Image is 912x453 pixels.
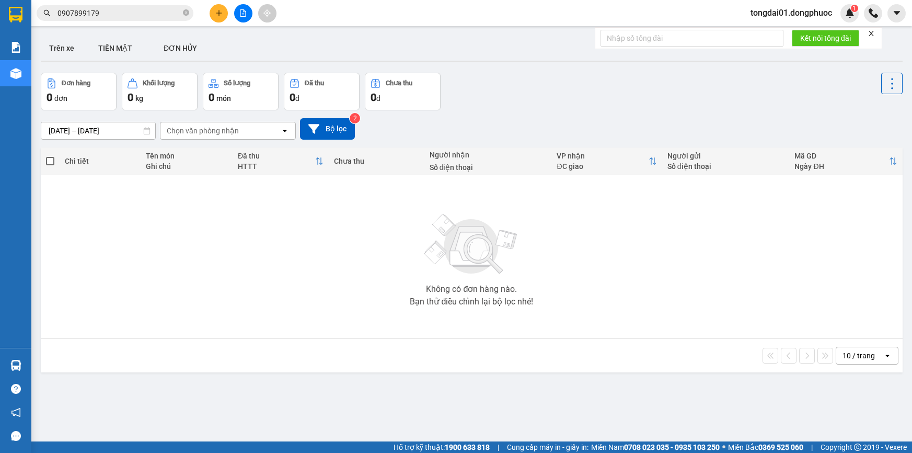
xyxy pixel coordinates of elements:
[65,157,135,165] div: Chi tiết
[300,118,355,140] button: Bộ lọc
[551,148,662,175] th: Toggle SortBy
[334,157,419,165] div: Chưa thu
[591,441,720,453] span: Miền Nam
[143,80,175,87] div: Khối lượng
[305,80,324,87] div: Đã thu
[239,9,247,17] span: file-add
[852,5,856,12] span: 1
[41,73,117,110] button: Đơn hàng0đơn
[419,208,524,281] img: svg+xml;base64,PHN2ZyBjbGFzcz0ibGlzdC1wbHVnX19zdmciIHhtbG5zPSJodHRwOi8vd3d3LnczLm9yZy8yMDAwL3N2Zy...
[284,73,360,110] button: Đã thu0đ
[811,441,813,453] span: |
[238,162,315,171] div: HTTT
[57,7,181,19] input: Tìm tên, số ĐT hoặc mã đơn
[146,152,227,160] div: Tên món
[430,163,547,172] div: Số điện thoại
[238,152,315,160] div: Đã thu
[183,9,189,16] span: close-circle
[842,350,875,361] div: 10 / trang
[887,4,906,22] button: caret-down
[376,94,380,103] span: đ
[41,36,83,61] button: Trên xe
[394,441,490,453] span: Hỗ trợ kỹ thuật:
[9,7,22,22] img: logo-vxr
[371,91,376,104] span: 0
[430,151,547,159] div: Người nhận
[216,94,231,103] span: món
[146,162,227,171] div: Ghi chú
[295,94,299,103] span: đ
[10,42,21,53] img: solution-icon
[233,148,328,175] th: Toggle SortBy
[98,44,132,52] span: TIỀN MẶT
[728,441,803,453] span: Miền Bắc
[215,9,223,17] span: plus
[164,44,197,52] span: ĐƠN HỦY
[43,9,51,17] span: search
[11,431,21,441] span: message
[758,443,803,451] strong: 0369 525 060
[128,91,133,104] span: 0
[350,113,360,123] sup: 2
[851,5,858,12] sup: 1
[845,8,855,18] img: icon-new-feature
[10,68,21,79] img: warehouse-icon
[365,73,441,110] button: Chưa thu0đ
[800,32,851,44] span: Kết nối tổng đài
[209,91,214,104] span: 0
[234,4,252,22] button: file-add
[883,352,892,360] svg: open
[410,298,533,306] div: Bạn thử điều chỉnh lại bộ lọc nhé!
[601,30,783,47] input: Nhập số tổng đài
[794,152,888,160] div: Mã GD
[203,73,279,110] button: Số lượng0món
[281,127,289,135] svg: open
[892,8,902,18] span: caret-down
[386,80,412,87] div: Chưa thu
[135,94,143,103] span: kg
[54,94,67,103] span: đơn
[624,443,720,451] strong: 0708 023 035 - 0935 103 250
[722,445,725,449] span: ⚪️
[507,441,588,453] span: Cung cấp máy in - giấy in:
[869,8,878,18] img: phone-icon
[789,148,902,175] th: Toggle SortBy
[263,9,271,17] span: aim
[210,4,228,22] button: plus
[10,360,21,371] img: warehouse-icon
[557,152,648,160] div: VP nhận
[667,152,784,160] div: Người gửi
[11,407,21,417] span: notification
[47,91,52,104] span: 0
[794,162,888,171] div: Ngày ĐH
[258,4,276,22] button: aim
[445,443,490,451] strong: 1900 633 818
[224,80,250,87] div: Số lượng
[667,162,784,171] div: Số điện thoại
[557,162,648,171] div: ĐC giao
[498,441,499,453] span: |
[290,91,295,104] span: 0
[41,122,155,139] input: Select a date range.
[868,30,875,37] span: close
[167,126,239,136] div: Chọn văn phòng nhận
[426,285,517,293] div: Không có đơn hàng nào.
[792,30,859,47] button: Kết nối tổng đài
[183,8,189,18] span: close-circle
[62,80,90,87] div: Đơn hàng
[122,73,198,110] button: Khối lượng0kg
[742,6,840,19] span: tongdai01.dongphuoc
[854,444,861,451] span: copyright
[11,384,21,394] span: question-circle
